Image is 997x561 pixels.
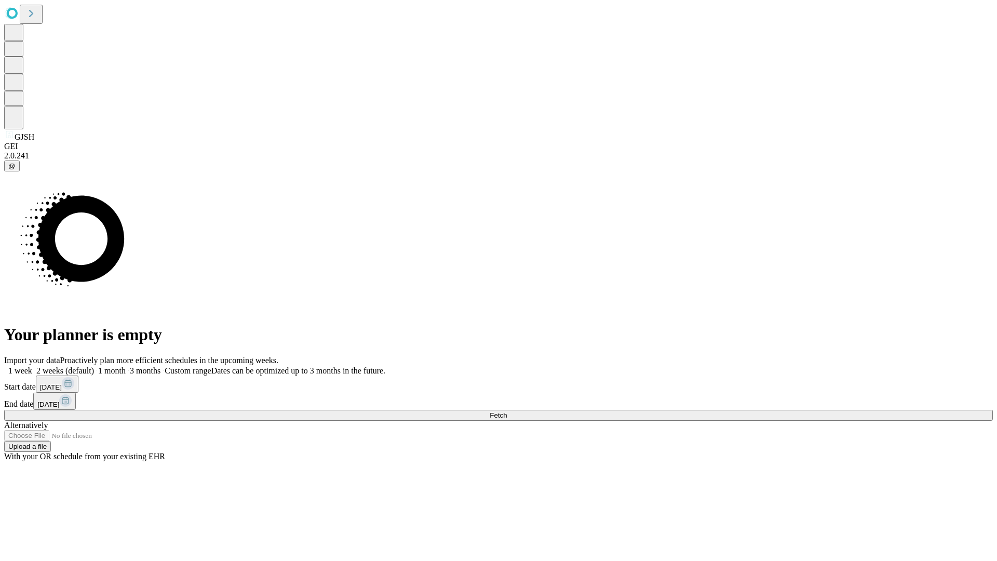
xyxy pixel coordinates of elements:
span: Dates can be optimized up to 3 months in the future. [211,366,385,375]
button: [DATE] [36,376,78,393]
span: GJSH [15,132,34,141]
span: 1 week [8,366,32,375]
div: End date [4,393,993,410]
span: Fetch [490,411,507,419]
span: 3 months [130,366,160,375]
span: Proactively plan more efficient schedules in the upcoming weeks. [60,356,278,365]
span: 2 weeks (default) [36,366,94,375]
div: 2.0.241 [4,151,993,161]
span: Import your data [4,356,60,365]
button: @ [4,161,20,171]
span: Custom range [165,366,211,375]
span: 1 month [98,366,126,375]
span: [DATE] [37,400,59,408]
h1: Your planner is empty [4,325,993,344]
span: @ [8,162,16,170]
span: [DATE] [40,383,62,391]
button: [DATE] [33,393,76,410]
div: Start date [4,376,993,393]
span: With your OR schedule from your existing EHR [4,452,165,461]
button: Upload a file [4,441,51,452]
div: GEI [4,142,993,151]
button: Fetch [4,410,993,421]
span: Alternatively [4,421,48,430]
